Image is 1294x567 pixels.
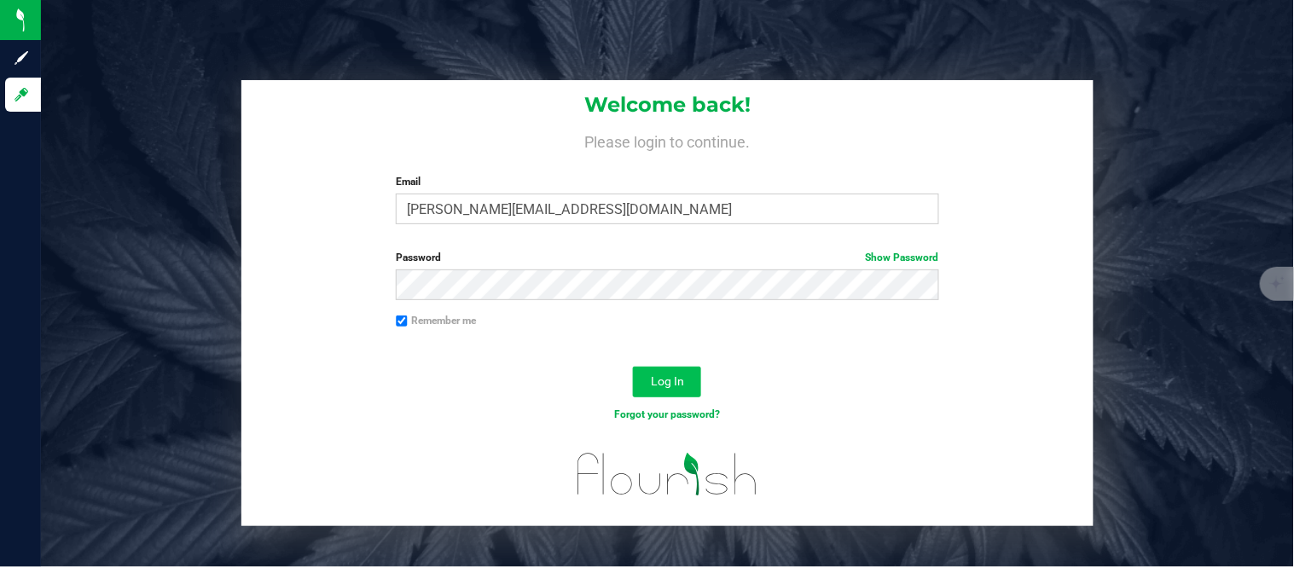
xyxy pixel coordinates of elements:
img: flourish_logo.svg [561,440,775,508]
h4: Please login to continue. [241,130,1094,150]
label: Email [396,174,938,189]
inline-svg: Sign up [13,49,30,67]
inline-svg: Log in [13,86,30,103]
span: Password [396,252,441,263]
input: Remember me [396,315,408,327]
span: Log In [651,374,684,388]
label: Remember me [396,313,476,328]
button: Log In [633,367,701,397]
h1: Welcome back! [241,94,1094,116]
a: Forgot your password? [614,408,720,420]
a: Show Password [866,252,939,263]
